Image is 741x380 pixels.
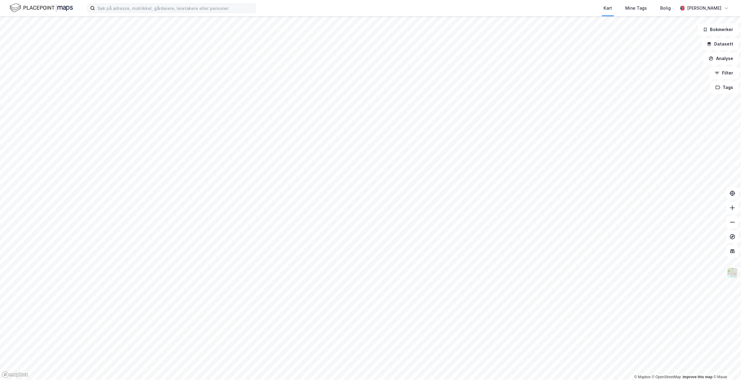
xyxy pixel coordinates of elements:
[711,81,739,93] button: Tags
[604,5,612,12] div: Kart
[661,5,671,12] div: Bolig
[2,371,28,378] a: Mapbox homepage
[710,67,739,79] button: Filter
[683,375,713,379] a: Improve this map
[10,3,73,13] img: logo.f888ab2527a4732fd821a326f86c7f29.svg
[95,4,256,13] input: Søk på adresse, matrikkel, gårdeiere, leietakere eller personer
[634,375,651,379] a: Mapbox
[652,375,681,379] a: OpenStreetMap
[702,38,739,50] button: Datasett
[704,52,739,65] button: Analyse
[727,267,738,279] img: Z
[711,351,741,380] iframe: Chat Widget
[687,5,722,12] div: [PERSON_NAME]
[626,5,647,12] div: Mine Tags
[698,24,739,36] button: Bokmerker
